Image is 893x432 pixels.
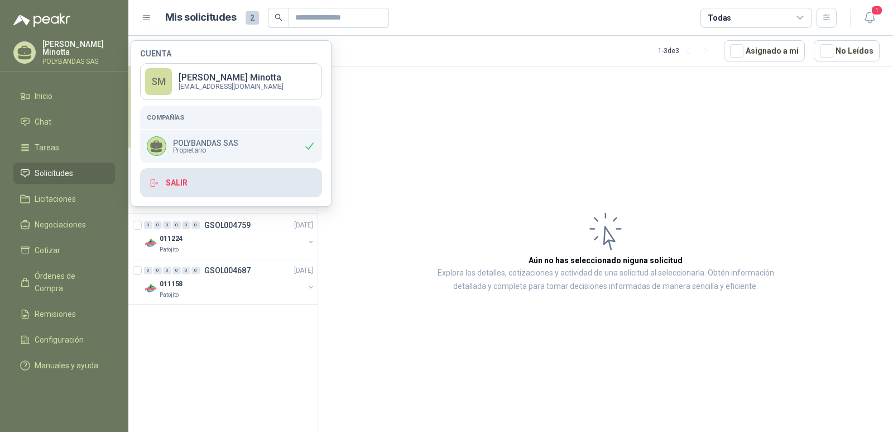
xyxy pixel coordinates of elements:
[430,267,781,293] p: Explora los detalles, cotizaciones y actividad de una solicitud al seleccionarla. Obtén informaci...
[147,112,315,122] h5: Compañías
[871,5,883,16] span: 1
[35,193,76,205] span: Licitaciones
[860,8,880,28] button: 1
[13,163,115,184] a: Solicitudes
[173,139,238,147] p: POLYBANDAS SAS
[144,264,315,300] a: 0 0 0 0 0 0 GSOL004687[DATE] Company Logo011158Patojito
[140,168,322,197] button: Salir
[172,221,181,229] div: 0
[153,267,162,274] div: 0
[13,13,70,27] img: Logo peakr
[191,267,200,274] div: 0
[144,219,315,254] a: 0 0 0 0 0 0 GSOL004759[DATE] Company Logo011224Patojito
[724,40,805,61] button: Asignado a mi
[13,329,115,350] a: Configuración
[179,73,284,82] p: [PERSON_NAME] Minotta
[35,219,86,231] span: Negociaciones
[144,282,157,295] img: Company Logo
[708,12,731,24] div: Todas
[173,147,238,154] span: Propietario
[35,359,98,372] span: Manuales y ayuda
[160,291,179,300] p: Patojito
[658,42,715,60] div: 1 - 3 de 3
[13,188,115,210] a: Licitaciones
[13,111,115,132] a: Chat
[153,221,162,229] div: 0
[163,267,171,274] div: 0
[35,141,59,154] span: Tareas
[163,221,171,229] div: 0
[13,303,115,325] a: Remisiones
[35,167,73,179] span: Solicitudes
[246,11,259,25] span: 2
[165,10,237,26] h1: Mis solicitudes
[172,267,181,274] div: 0
[13,86,115,107] a: Inicio
[179,83,284,90] p: [EMAIL_ADDRESS][DOMAIN_NAME]
[144,221,152,229] div: 0
[160,245,179,254] p: Patojito
[42,40,115,56] p: [PERSON_NAME] Minotta
[294,265,313,276] p: [DATE]
[13,240,115,261] a: Cotizar
[13,355,115,376] a: Manuales y ayuda
[204,221,251,229] p: GSOL004759
[160,279,183,289] p: 011158
[35,244,60,257] span: Cotizar
[35,270,104,295] span: Órdenes de Compra
[814,40,880,61] button: No Leídos
[160,234,183,244] p: 011224
[35,334,84,346] span: Configuración
[182,267,190,274] div: 0
[294,220,313,231] p: [DATE]
[13,214,115,235] a: Negociaciones
[140,50,322,58] h4: Cuenta
[191,221,200,229] div: 0
[35,90,52,102] span: Inicio
[144,236,157,250] img: Company Logo
[35,308,76,320] span: Remisiones
[144,267,152,274] div: 0
[13,265,115,299] a: Órdenes de Compra
[140,130,322,163] div: POLYBANDAS SASPropietario
[35,116,51,128] span: Chat
[182,221,190,229] div: 0
[275,13,282,21] span: search
[42,58,115,65] p: POLYBANDAS SAS
[13,137,115,158] a: Tareas
[529,254,683,267] h3: Aún no has seleccionado niguna solicitud
[140,63,322,100] a: SM[PERSON_NAME] Minotta[EMAIL_ADDRESS][DOMAIN_NAME]
[145,68,172,95] div: SM
[204,267,251,274] p: GSOL004687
